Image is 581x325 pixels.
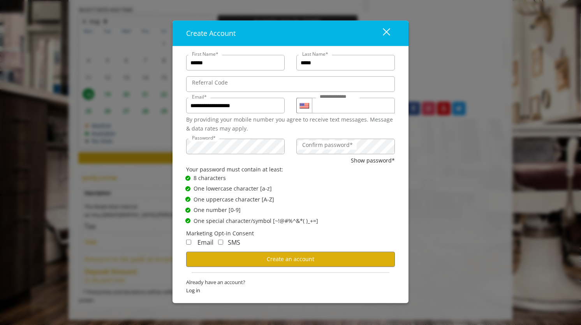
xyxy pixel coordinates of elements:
span: One number [0-9] [194,206,241,214]
input: Password [186,139,285,154]
button: Show password* [351,156,395,165]
input: FirstName [186,55,285,71]
div: Marketing Opt-in Consent [186,229,395,238]
input: Lastname [296,55,395,71]
button: Create an account [186,252,395,267]
span: One special character/symbol [~!@#%^&*( )_+=] [194,216,318,225]
span: Email [197,238,213,247]
span: ✔ [187,218,190,224]
span: Log in [186,286,395,295]
label: Password* [188,134,220,141]
input: Email [186,98,285,113]
span: ✔ [187,175,190,181]
span: 8 characters [194,174,226,182]
input: ConfirmPassword [296,139,395,154]
span: Create an account [267,255,314,263]
div: Your password must contain at least: [186,165,395,173]
span: ✔ [187,185,190,192]
span: Create Account [186,28,236,38]
span: ✔ [187,196,190,203]
label: Last Name* [298,50,332,58]
span: Already have an account? [186,278,395,286]
label: First Name* [188,50,222,58]
span: ✔ [187,207,190,213]
span: One uppercase character [A-Z] [194,195,274,204]
span: One lowercase character [a-z] [194,184,272,193]
span: SMS [228,238,240,247]
input: Receive Marketing Email [186,240,191,245]
div: Country [296,98,312,113]
label: Referral Code [188,78,232,87]
div: close dialog [374,28,389,39]
button: close dialog [368,25,395,41]
label: Confirm password* [298,141,357,149]
div: By providing your mobile number you agree to receive text messages. Message & data rates may apply. [186,115,395,133]
input: Receive Marketing SMS [218,240,223,245]
input: ReferralCode [186,76,395,92]
label: Email* [188,93,211,101]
